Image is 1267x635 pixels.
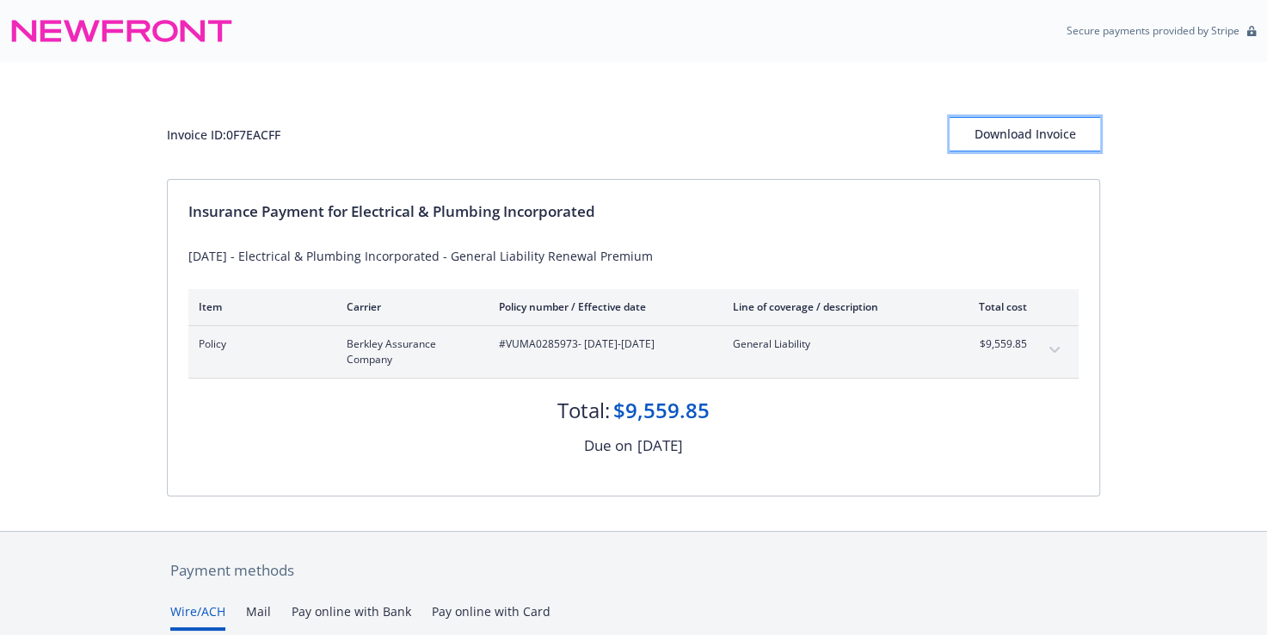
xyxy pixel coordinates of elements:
div: Payment methods [170,559,1097,582]
div: Policy number / Effective date [499,299,705,314]
span: Berkley Assurance Company [347,336,471,367]
div: PolicyBerkley Assurance Company#VUMA0285973- [DATE]-[DATE]General Liability$9,559.85expand content [188,326,1079,378]
span: $9,559.85 [963,336,1027,352]
button: Pay online with Bank [292,602,411,631]
div: Invoice ID: 0F7EACFF [167,126,280,144]
span: General Liability [733,336,935,352]
button: Wire/ACH [170,602,225,631]
div: Item [199,299,319,314]
span: Policy [199,336,319,352]
div: Line of coverage / description [733,299,935,314]
p: Secure payments provided by Stripe [1067,23,1239,38]
div: Carrier [347,299,471,314]
div: Insurance Payment for Electrical & Plumbing Incorporated [188,200,1079,223]
div: Total cost [963,299,1027,314]
div: Total: [557,396,610,425]
div: Due on [584,435,632,457]
div: [DATE] - Electrical & Plumbing Incorporated - General Liability Renewal Premium [188,247,1079,265]
div: $9,559.85 [613,396,710,425]
div: Download Invoice [950,118,1100,151]
div: [DATE] [637,435,683,457]
span: #VUMA0285973 - [DATE]-[DATE] [499,336,705,352]
button: Mail [246,602,271,631]
button: Download Invoice [950,117,1100,151]
button: expand content [1041,336,1068,364]
button: Pay online with Card [432,602,550,631]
